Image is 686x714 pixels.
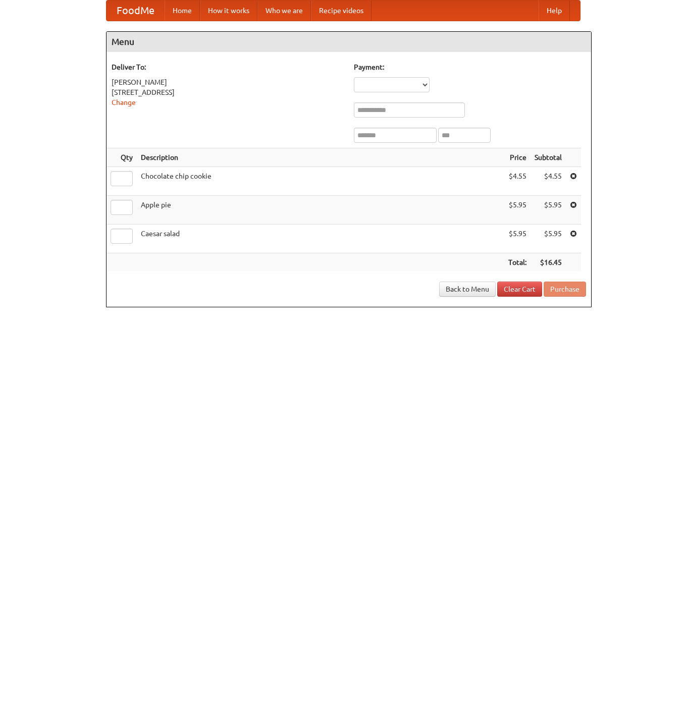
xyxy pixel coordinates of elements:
[531,253,566,272] th: $16.45
[544,282,586,297] button: Purchase
[504,148,531,167] th: Price
[112,62,344,72] h5: Deliver To:
[497,282,542,297] a: Clear Cart
[504,225,531,253] td: $5.95
[200,1,257,21] a: How it works
[137,148,504,167] th: Description
[504,196,531,225] td: $5.95
[439,282,496,297] a: Back to Menu
[112,87,344,97] div: [STREET_ADDRESS]
[311,1,372,21] a: Recipe videos
[504,253,531,272] th: Total:
[257,1,311,21] a: Who we are
[107,32,591,52] h4: Menu
[107,1,165,21] a: FoodMe
[504,167,531,196] td: $4.55
[531,196,566,225] td: $5.95
[112,77,344,87] div: [PERSON_NAME]
[531,148,566,167] th: Subtotal
[531,225,566,253] td: $5.95
[137,167,504,196] td: Chocolate chip cookie
[165,1,200,21] a: Home
[137,196,504,225] td: Apple pie
[107,148,137,167] th: Qty
[354,62,586,72] h5: Payment:
[137,225,504,253] td: Caesar salad
[539,1,570,21] a: Help
[531,167,566,196] td: $4.55
[112,98,136,106] a: Change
